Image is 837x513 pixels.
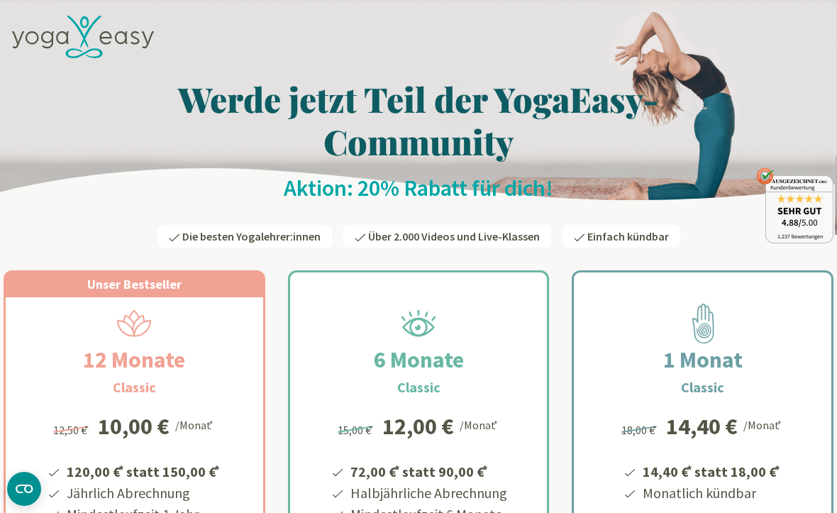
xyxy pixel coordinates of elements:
div: 14,40 € [666,415,738,438]
span: Unser Bestseller [87,276,182,292]
h2: 12 Monate [49,343,219,377]
li: Monatlich kündbar [641,482,782,504]
div: /Monat [743,415,784,434]
h3: Classic [397,377,440,398]
span: 18,00 € [621,423,659,437]
li: 120,00 € statt 150,00 € [65,458,222,482]
button: CMP-Widget öffnen [7,472,41,506]
span: 12,50 € [53,423,91,437]
span: Einfach kündbar [587,229,669,243]
div: /Monat [460,415,500,434]
h2: 1 Monat [629,343,777,377]
div: 10,00 € [98,415,170,438]
h3: Classic [113,377,156,398]
li: 72,00 € statt 90,00 € [348,458,507,482]
li: 14,40 € statt 18,00 € [641,458,782,482]
span: Über 2.000 Videos und Live-Klassen [368,229,540,243]
li: Halbjährliche Abrechnung [348,482,507,504]
span: Die besten Yogalehrer:innen [182,229,321,243]
h3: Classic [681,377,724,398]
h1: Werde jetzt Teil der YogaEasy-Community [4,77,833,162]
img: ausgezeichnet_badge.png [756,167,833,243]
div: 12,00 € [382,415,454,438]
div: /Monat [175,415,216,434]
h2: 6 Monate [340,343,498,377]
h2: Aktion: 20% Rabatt für dich! [4,174,833,202]
span: 15,00 € [338,423,375,437]
li: Jährlich Abrechnung [65,482,222,504]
